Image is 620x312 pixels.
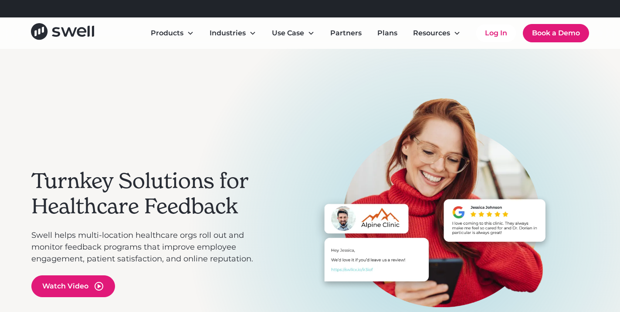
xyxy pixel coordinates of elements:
a: Book a Demo [523,24,589,42]
h2: Turnkey Solutions for Healthcare Feedback [31,168,267,219]
p: Swell helps multi-location healthcare orgs roll out and monitor feedback programs that improve em... [31,230,267,265]
div: Resources [413,28,450,38]
div: Watch Video [42,281,88,291]
a: Log In [476,24,516,42]
div: Resources [406,24,468,42]
a: open lightbox [31,275,115,297]
div: Products [151,28,183,38]
div: Industries [203,24,263,42]
a: home [31,23,94,43]
div: Products [144,24,201,42]
a: Partners [323,24,369,42]
a: Plans [370,24,404,42]
div: Use Case [265,24,322,42]
div: Use Case [272,28,304,38]
div: Industries [210,28,246,38]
